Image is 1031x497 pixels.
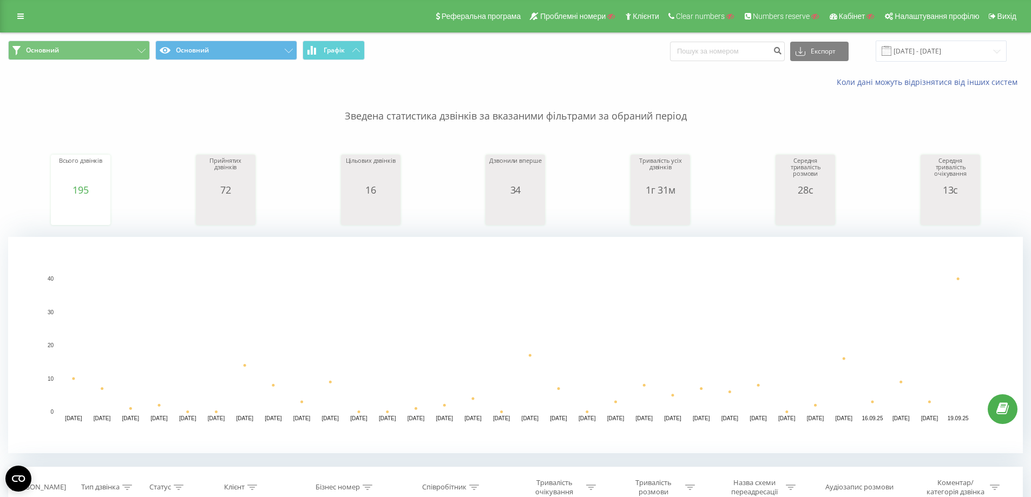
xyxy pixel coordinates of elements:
[48,342,54,348] text: 20
[923,184,977,195] div: 13с
[11,483,66,492] div: [PERSON_NAME]
[54,184,108,195] div: 195
[676,12,725,21] span: Clear numbers
[344,157,398,184] div: Цільових дзвінків
[633,157,687,184] div: Тривалість усіх дзвінків
[625,478,682,496] div: Тривалість розмови
[892,415,910,421] text: [DATE]
[836,415,853,421] text: [DATE]
[923,195,977,228] svg: A chart.
[344,184,398,195] div: 16
[5,466,31,492] button: Open CMP widget
[81,483,120,492] div: Тип дзвінка
[8,41,150,60] button: Основний
[199,157,253,184] div: Прийнятих дзвінків
[48,309,54,315] text: 30
[265,415,282,421] text: [DATE]
[778,415,796,421] text: [DATE]
[322,415,339,421] text: [DATE]
[26,46,59,55] span: Основний
[550,415,567,421] text: [DATE]
[924,478,987,496] div: Коментар/категорія дзвінка
[422,483,467,492] div: Співробітник
[778,157,832,184] div: Середня тривалість розмови
[807,415,824,421] text: [DATE]
[725,478,783,496] div: Назва схеми переадресації
[635,415,653,421] text: [DATE]
[48,276,54,282] text: 40
[633,195,687,228] svg: A chart.
[839,12,865,21] span: Кабінет
[488,157,542,184] div: Дзвонили вперше
[997,12,1016,21] span: Вихід
[664,415,681,421] text: [DATE]
[825,483,894,492] div: Аудіозапис розмови
[344,195,398,228] svg: A chart.
[579,415,596,421] text: [DATE]
[493,415,510,421] text: [DATE]
[750,415,767,421] text: [DATE]
[633,184,687,195] div: 1г 31м
[895,12,979,21] span: Налаштування профілю
[778,184,832,195] div: 28с
[753,12,810,21] span: Numbers reserve
[224,483,245,492] div: Клієнт
[303,41,365,60] button: Графік
[921,415,938,421] text: [DATE]
[948,415,969,421] text: 19.09.25
[464,415,482,421] text: [DATE]
[54,157,108,184] div: Всього дзвінків
[778,195,832,228] svg: A chart.
[837,77,1023,87] a: Коли дані можуть відрізнятися вiд інших систем
[8,88,1023,123] p: Зведена статистика дзвінків за вказаними фільтрами за обраний період
[65,415,82,421] text: [DATE]
[436,415,453,421] text: [DATE]
[540,12,606,21] span: Проблемні номери
[293,415,311,421] text: [DATE]
[50,409,54,415] text: 0
[324,47,345,54] span: Графік
[48,376,54,382] text: 10
[721,415,739,421] text: [DATE]
[179,415,196,421] text: [DATE]
[862,415,883,421] text: 16.09.25
[923,157,977,184] div: Середня тривалість очікування
[199,184,253,195] div: 72
[150,415,168,421] text: [DATE]
[670,42,785,61] input: Пошук за номером
[350,415,367,421] text: [DATE]
[54,195,108,228] svg: A chart.
[693,415,710,421] text: [DATE]
[607,415,625,421] text: [DATE]
[94,415,111,421] text: [DATE]
[208,415,225,421] text: [DATE]
[199,195,253,228] svg: A chart.
[379,415,396,421] text: [DATE]
[442,12,521,21] span: Реферальна програма
[149,483,171,492] div: Статус
[8,237,1023,453] svg: A chart.
[526,478,583,496] div: Тривалість очікування
[488,184,542,195] div: 34
[522,415,539,421] text: [DATE]
[122,415,140,421] text: [DATE]
[488,195,542,228] svg: A chart.
[236,415,253,421] text: [DATE]
[155,41,297,60] button: Основний
[316,483,360,492] div: Бізнес номер
[633,12,659,21] span: Клієнти
[408,415,425,421] text: [DATE]
[790,42,849,61] button: Експорт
